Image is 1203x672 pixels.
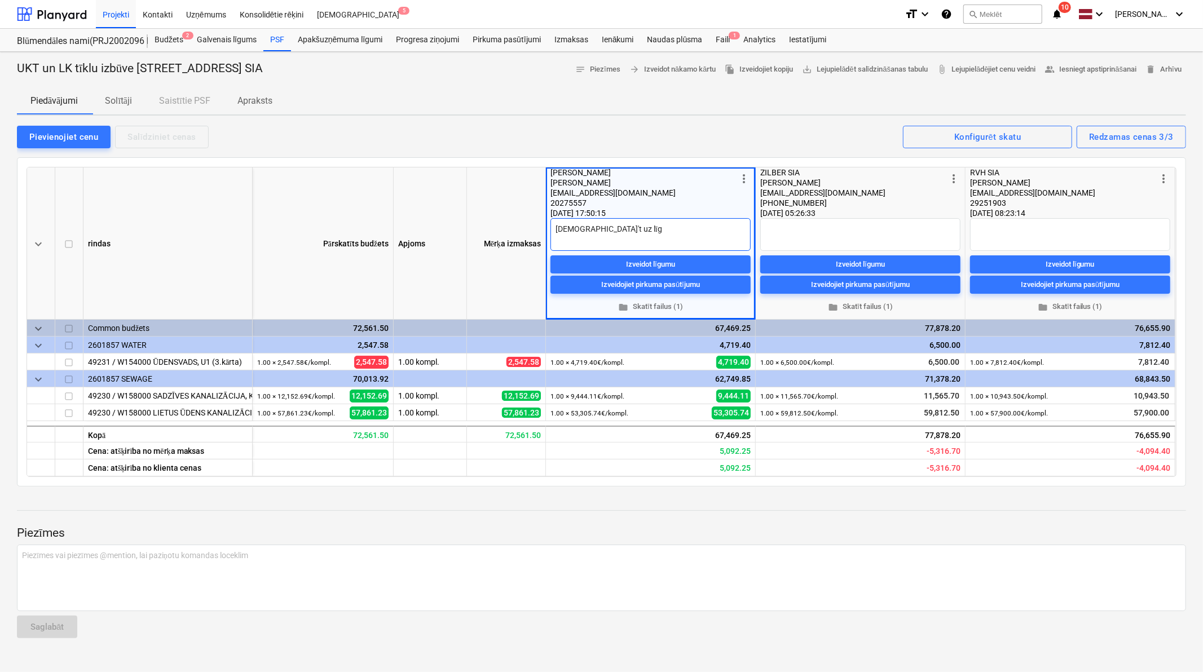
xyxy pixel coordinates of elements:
small: 1.00 × 4,719.40€ / kompl. [550,359,624,366]
i: format_size [905,7,918,21]
span: keyboard_arrow_down [32,339,45,352]
span: 10,943.50 [1133,390,1170,401]
button: Piezīmes [571,61,625,78]
div: Izveidot līgumu [626,258,675,271]
button: Skatīt failus (1) [550,298,751,316]
span: Skatīt failus (1) [555,300,746,313]
div: [PERSON_NAME] [970,178,1157,188]
span: delete [1145,64,1156,74]
div: 2601857 SEWAGE [88,370,248,387]
button: Arhīvu [1141,61,1186,78]
span: Izveidot nākamo kārtu [629,63,716,76]
span: [EMAIL_ADDRESS][DOMAIN_NAME] [550,188,676,197]
div: [PERSON_NAME] [550,178,737,188]
span: 53,305.74 [712,406,751,419]
p: UKT un LK tīklu izbūve [STREET_ADDRESS] SIA [17,61,263,77]
i: keyboard_arrow_down [1173,7,1186,21]
button: Izveidojiet kopiju [720,61,797,78]
a: Faili1 [709,29,737,51]
span: 57,861.23 [350,406,389,419]
span: 7,812.40 [1137,356,1170,368]
a: Apakšuzņēmuma līgumi [291,29,389,51]
div: Cena: atšķirība no mērķa maksas [83,443,253,459]
i: keyboard_arrow_down [1092,7,1106,21]
span: 6,500.00 [927,356,960,368]
span: Paredzamā rentabilitāte - iesniegts piedāvājums salīdzinājumā ar klienta cenu [1136,463,1170,472]
span: file_copy [725,64,735,74]
div: [DATE] 05:26:33 [760,208,960,218]
small: 1.00 × 2,547.58€ / kompl. [257,359,331,366]
div: 77,878.20 [756,426,966,443]
div: Izveidot līgumu [1046,258,1095,271]
div: Faili [709,29,737,51]
div: 6,500.00 [760,337,960,353]
span: folder [828,302,838,312]
div: rindas [83,167,253,320]
a: PSF [263,29,291,51]
div: Pārskatīts budžets [253,167,394,320]
span: 1 [729,32,740,39]
span: [EMAIL_ADDRESS][DOMAIN_NAME] [970,188,1095,197]
p: Solītāji [105,94,132,108]
div: Naudas plūsma [641,29,710,51]
span: 57,861.23 [502,408,541,418]
span: more_vert [947,172,960,185]
div: Budžets [148,29,190,51]
span: 59,812.50 [923,407,960,418]
button: Konfigurēt skatu [903,126,1072,148]
small: 1.00 × 59,812.50€ / kompl. [760,409,838,417]
div: Apjoms [394,167,467,320]
span: Arhīvu [1145,63,1182,76]
small: 1.00 × 7,812.40€ / kompl. [970,359,1044,366]
div: Izveidojiet pirkuma pasūtījumu [1021,278,1120,291]
span: 2,547.58 [506,357,541,367]
div: Kopā [83,426,253,443]
span: Iesniegt apstiprināšanai [1045,63,1137,76]
div: Common budžets [88,320,248,336]
div: 7,812.40 [970,337,1170,353]
iframe: Chat Widget [1147,618,1203,672]
div: Pirkuma pasūtījumi [466,29,548,51]
div: Izveidojiet pirkuma pasūtījumu [811,278,910,291]
span: Piezīmes [575,63,620,76]
div: Progresa ziņojumi [389,29,466,51]
span: Paredzamā rentabilitāte - iesniegts piedāvājums salīdzinājumā ar mērķa cenu [720,446,751,456]
i: keyboard_arrow_down [918,7,932,21]
span: attach_file [937,64,947,74]
div: 1.00 kompl. [394,404,467,421]
span: keyboard_arrow_down [32,322,45,335]
div: Iestatījumi [782,29,833,51]
button: Iesniegt apstiprināšanai [1041,61,1142,78]
div: 62,749.85 [550,370,751,387]
div: 49230 / W158000 SADZĪVES KANALIZĀCIJA, K1 (3.kārta) [88,387,248,404]
i: Zināšanu pamats [941,7,952,21]
div: 2,547.58 [257,337,389,353]
div: 1.00 kompl. [394,387,467,404]
span: people_alt [1045,64,1055,74]
div: Analytics [737,29,782,51]
span: keyboard_arrow_down [32,237,45,251]
button: Izveidojiet pirkuma pasūtījumu [550,276,751,294]
div: 4,719.40 [550,337,751,353]
span: Paredzamā rentabilitāte - iesniegts piedāvājums salīdzinājumā ar mērķa cenu [927,446,960,456]
small: 1.00 × 9,444.11€ / kompl. [550,392,624,400]
span: keyboard_arrow_down [32,373,45,386]
span: folder [618,302,628,312]
small: 1.00 × 57,900.00€ / kompl. [970,409,1048,417]
span: 11,565.70 [923,390,960,401]
span: 2 [182,32,193,39]
div: 68,843.50 [970,370,1170,387]
a: Ienākumi [595,29,641,51]
div: 70,013.92 [257,370,389,387]
div: 72,561.50 [253,426,394,443]
a: Galvenais līgums [190,29,263,51]
div: 67,469.25 [550,320,751,337]
small: 1.00 × 6,500.00€ / kompl. [760,359,834,366]
div: 76,655.90 [966,426,1175,443]
span: Lejupielādēt salīdzināšanas tabulu [802,63,928,76]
